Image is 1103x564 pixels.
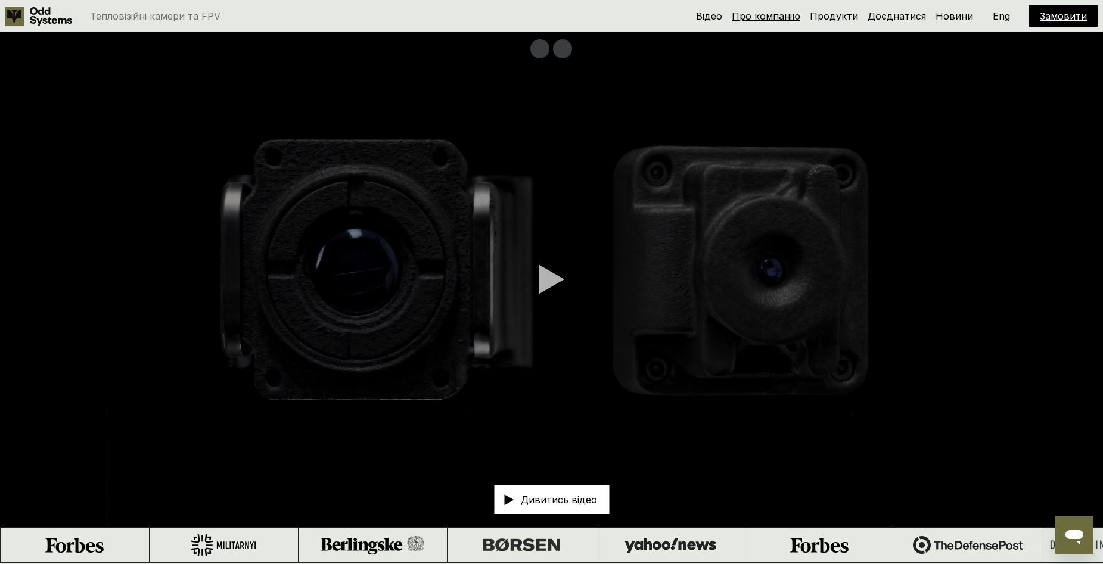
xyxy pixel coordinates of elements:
a: Новини [936,10,973,22]
a: Про компанію [732,10,800,22]
p: Eng [993,11,1010,21]
a: Відео [696,10,722,22]
p: Тепловізійні камери та FPV [90,11,220,21]
iframe: Кнопка, открывающая окно обмена сообщениями; идет разговор [1055,516,1093,554]
a: Замовити [1040,10,1087,22]
a: Доєднатися [868,10,926,22]
a: Продукти [810,10,858,22]
p: Дивитись відео [521,495,597,504]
